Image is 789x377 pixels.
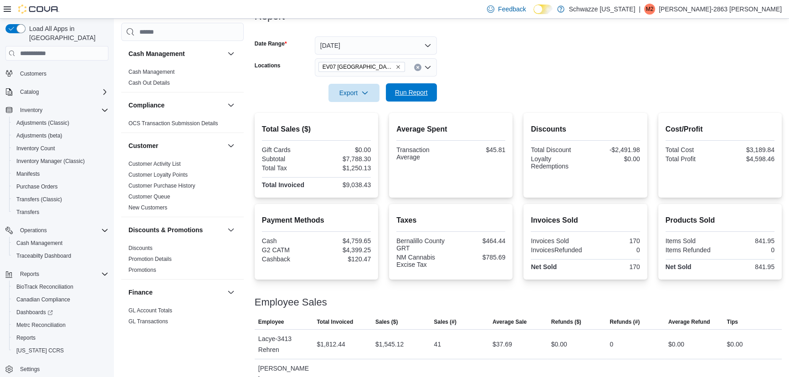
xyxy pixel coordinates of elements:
[128,49,224,58] button: Cash Management
[16,269,108,280] span: Reports
[16,321,66,329] span: Metrc Reconciliation
[610,318,640,326] span: Refunds (#)
[551,339,567,350] div: $0.00
[128,245,153,251] a: Discounts
[13,345,108,356] span: Washington CCRS
[16,132,62,139] span: Adjustments (beta)
[13,294,108,305] span: Canadian Compliance
[2,268,112,280] button: Reports
[128,68,174,76] span: Cash Management
[13,117,108,128] span: Adjustments (Classic)
[722,246,774,254] div: 0
[121,66,244,92] div: Cash Management
[20,270,39,278] span: Reports
[16,283,73,290] span: BioTrack Reconciliation
[16,196,62,203] span: Transfers (Classic)
[225,224,236,235] button: Discounts & Promotions
[128,183,195,189] a: Customer Purchase History
[128,80,170,86] a: Cash Out Details
[16,296,70,303] span: Canadian Compliance
[128,204,167,211] a: New Customers
[396,237,449,252] div: Bernalillo County GRT
[16,68,108,79] span: Customers
[453,237,506,245] div: $464.44
[9,129,112,142] button: Adjustments (beta)
[18,5,59,14] img: Cova
[531,263,557,270] strong: Net Sold
[386,83,437,102] button: Run Report
[128,141,224,150] button: Customer
[328,84,379,102] button: Export
[317,318,353,326] span: Total Invoiced
[225,100,236,111] button: Compliance
[225,287,236,298] button: Finance
[262,164,315,172] div: Total Tax
[121,158,244,217] div: Customer
[128,182,195,189] span: Customer Purchase History
[128,256,172,262] a: Promotion Details
[128,318,168,325] span: GL Transactions
[20,107,42,114] span: Inventory
[492,339,512,350] div: $37.69
[13,143,108,154] span: Inventory Count
[20,88,39,96] span: Catalog
[9,180,112,193] button: Purchase Orders
[434,318,456,326] span: Sales (#)
[255,297,327,308] h3: Employee Sales
[587,246,640,254] div: 0
[262,215,371,226] h2: Payment Methods
[318,62,405,72] span: EV07 Paradise Hills
[551,318,581,326] span: Refunds ($)
[13,181,108,192] span: Purchase Orders
[453,146,506,153] div: $45.81
[128,101,164,110] h3: Compliance
[16,239,62,247] span: Cash Management
[13,130,66,141] a: Adjustments (beta)
[453,254,506,261] div: $785.69
[255,62,281,69] label: Locations
[13,156,88,167] a: Inventory Manager (Classic)
[13,143,59,154] a: Inventory Count
[531,237,584,245] div: Invoices Sold
[16,225,51,236] button: Operations
[318,146,371,153] div: $0.00
[128,120,218,127] span: OCS Transaction Submission Details
[315,36,437,55] button: [DATE]
[668,339,684,350] div: $0.00
[13,281,108,292] span: BioTrack Reconciliation
[9,168,112,180] button: Manifests
[318,237,371,245] div: $4,759.65
[225,140,236,151] button: Customer
[323,62,394,71] span: EV07 [GEOGRAPHIC_DATA]
[16,158,85,165] span: Inventory Manager (Classic)
[13,238,66,249] a: Cash Management
[9,193,112,206] button: Transfers (Classic)
[128,225,203,234] h3: Discounts & Promotions
[13,207,108,218] span: Transfers
[128,141,158,150] h3: Customer
[666,246,718,254] div: Items Refunded
[20,366,40,373] span: Settings
[587,237,640,245] div: 170
[13,207,43,218] a: Transfers
[13,345,67,356] a: [US_STATE] CCRS
[587,263,640,270] div: 170
[13,156,108,167] span: Inventory Manager (Classic)
[9,344,112,357] button: [US_STATE] CCRS
[13,332,108,343] span: Reports
[414,64,421,71] button: Clear input
[722,146,774,153] div: $3,189.84
[16,334,36,341] span: Reports
[128,307,172,314] a: GL Account Totals
[375,318,398,326] span: Sales ($)
[13,250,108,261] span: Traceabilty Dashboard
[13,307,108,318] span: Dashboards
[2,104,112,117] button: Inventory
[128,160,181,168] span: Customer Activity List
[13,320,69,331] a: Metrc Reconciliation
[13,294,74,305] a: Canadian Compliance
[16,105,108,116] span: Inventory
[722,237,774,245] div: 841.95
